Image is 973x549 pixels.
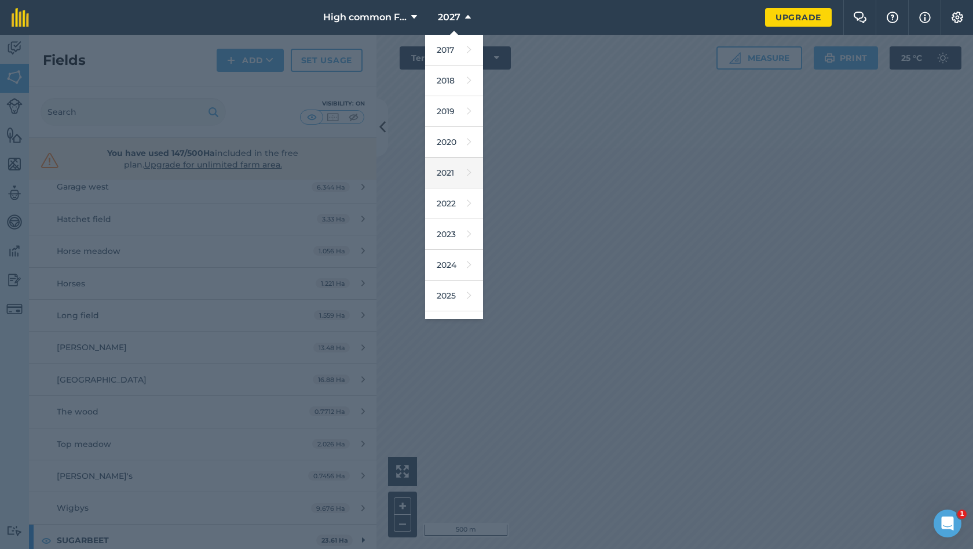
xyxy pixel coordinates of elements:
a: 2020 [425,127,483,158]
img: svg+xml;base64,PHN2ZyB4bWxucz0iaHR0cDovL3d3dy53My5vcmcvMjAwMC9zdmciIHdpZHRoPSIxNyIgaGVpZ2h0PSIxNy... [919,10,931,24]
span: 1 [957,510,967,519]
img: Two speech bubbles overlapping with the left bubble in the forefront [853,12,867,23]
a: 2021 [425,158,483,188]
a: 2017 [425,35,483,66]
img: A question mark icon [886,12,899,23]
a: 2022 [425,188,483,219]
a: 2025 [425,281,483,311]
a: Upgrade [765,8,832,27]
span: High common Farm [323,10,407,24]
iframe: Intercom live chat [934,510,961,537]
a: 2024 [425,250,483,281]
a: 2026 [425,311,483,342]
a: 2018 [425,66,483,96]
img: fieldmargin Logo [12,8,29,27]
a: 2019 [425,96,483,127]
span: 2027 [438,10,460,24]
img: A cog icon [950,12,964,23]
a: 2023 [425,219,483,250]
